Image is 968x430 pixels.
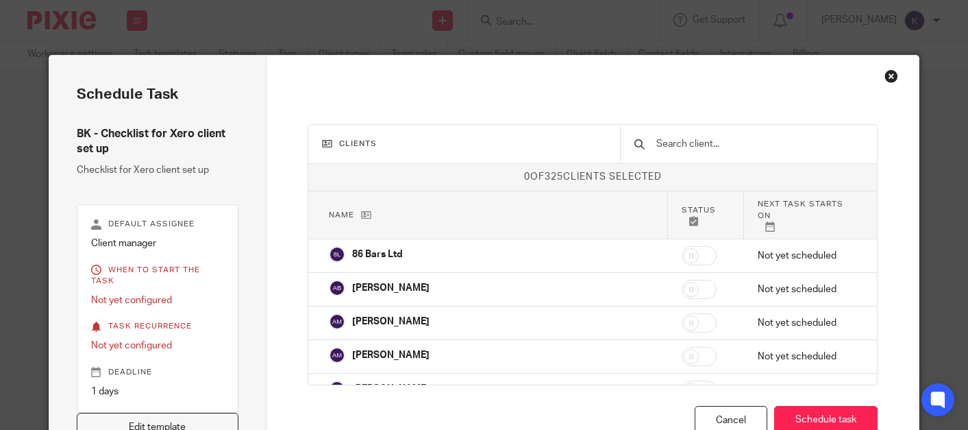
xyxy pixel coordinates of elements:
p: Next task starts on [758,198,856,232]
p: [PERSON_NAME] [352,281,430,295]
div: Close this dialog window [884,69,898,83]
p: Default assignee [91,219,224,230]
p: 86 Bars Ltd [352,248,403,261]
p: Not yet configured [91,339,224,353]
p: Checklist for Xero client set up [77,163,238,177]
h4: BK - Checklist for Xero client set up [77,127,238,156]
p: [PERSON_NAME] [352,348,430,362]
h2: Schedule task [77,83,238,106]
p: Not yet scheduled [758,249,857,263]
p: Task recurrence [91,321,224,332]
p: When to start the task [91,265,224,287]
img: svg%3E [329,347,345,363]
p: 1 days [91,385,224,398]
img: svg%3E [329,280,345,296]
p: Deadline [91,367,224,378]
input: Search client... [655,136,864,152]
p: of clients selected [308,170,877,184]
p: Client manager [91,237,224,250]
span: 0 [524,172,530,182]
p: [PERSON_NAME] [352,382,430,396]
h3: Clients [322,139,606,150]
p: Not yet scheduled [758,283,857,296]
img: svg%3E [329,381,345,397]
p: Not yet scheduled [758,316,857,330]
p: Name [329,209,654,221]
p: Not yet configured [91,294,224,307]
p: [PERSON_NAME] [352,315,430,329]
p: Not yet scheduled [758,350,857,363]
span: 325 [545,172,563,182]
p: Not yet scheduled [758,383,857,397]
p: Status [682,204,730,226]
img: svg%3E [329,246,345,263]
img: svg%3E [329,313,345,330]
